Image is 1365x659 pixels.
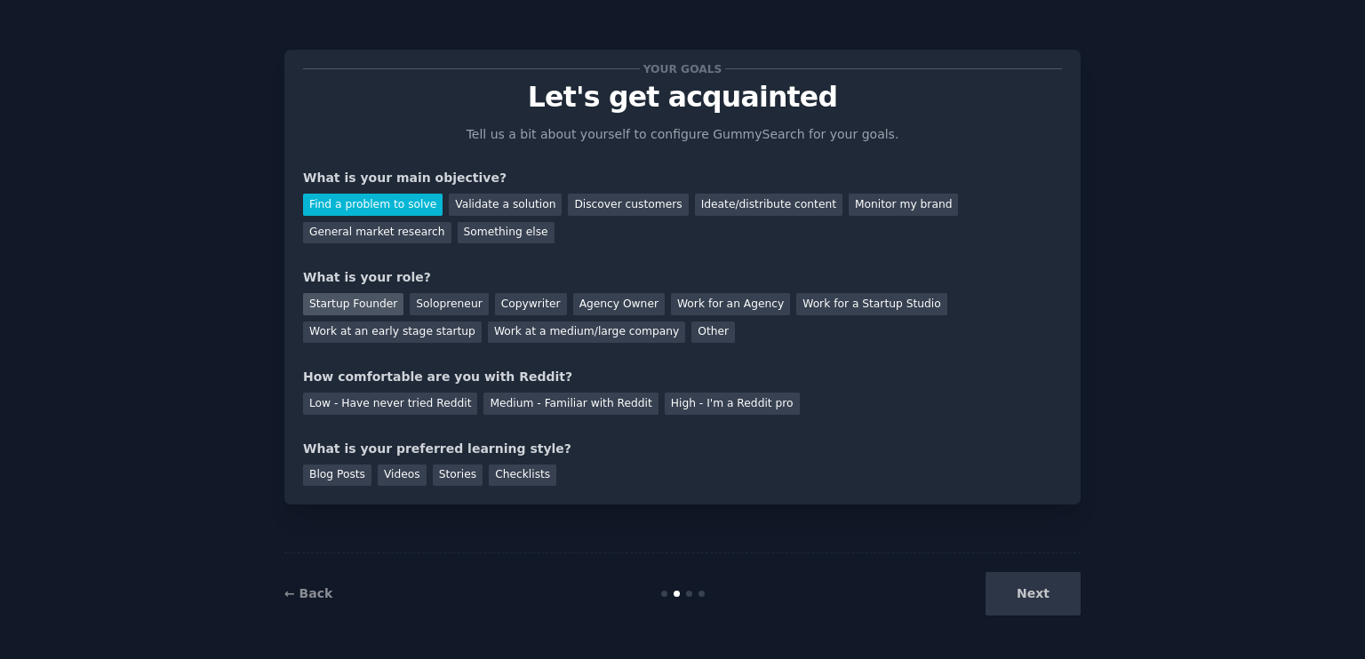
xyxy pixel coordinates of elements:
div: High - I'm a Reddit pro [665,393,800,415]
div: Solopreneur [410,293,488,315]
div: Videos [378,464,427,487]
div: Stories [433,464,483,487]
div: Checklists [489,464,556,487]
div: Work at a medium/large company [488,322,685,344]
div: What is your preferred learning style? [303,440,1062,458]
span: Your goals [640,60,725,78]
div: Discover customers [568,194,688,216]
div: What is your main objective? [303,169,1062,187]
div: Other [691,322,735,344]
p: Let's get acquainted [303,82,1062,113]
div: How comfortable are you with Reddit? [303,368,1062,386]
div: Low - Have never tried Reddit [303,393,477,415]
a: ← Back [284,586,332,600]
div: What is your role? [303,268,1062,287]
div: Work at an early stage startup [303,322,482,344]
div: Something else [458,222,555,244]
div: Validate a solution [449,194,562,216]
div: Monitor my brand [849,194,958,216]
div: General market research [303,222,451,244]
div: Blog Posts [303,464,371,487]
div: Agency Owner [573,293,665,315]
div: Find a problem to solve [303,194,443,216]
div: Work for a Startup Studio [796,293,946,315]
div: Work for an Agency [671,293,790,315]
div: Copywriter [495,293,567,315]
p: Tell us a bit about yourself to configure GummySearch for your goals. [459,125,906,144]
div: Startup Founder [303,293,403,315]
div: Ideate/distribute content [695,194,842,216]
div: Medium - Familiar with Reddit [483,393,658,415]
